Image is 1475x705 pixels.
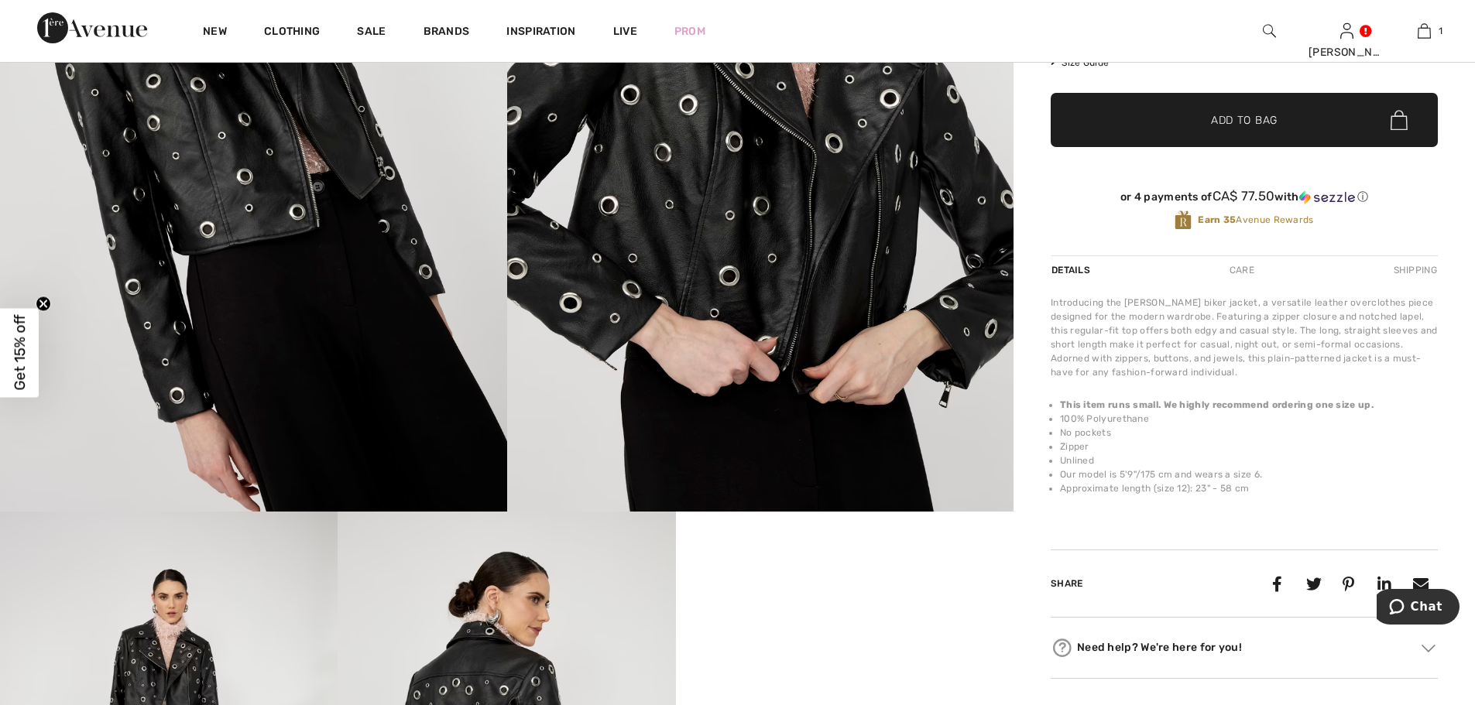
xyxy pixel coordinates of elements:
[264,25,320,41] a: Clothing
[1051,189,1438,210] div: or 4 payments ofCA$ 77.50withSezzle Click to learn more about Sezzle
[1060,440,1438,453] li: Zipper
[1418,22,1431,40] img: My Bag
[357,25,386,41] a: Sale
[1439,24,1442,38] span: 1
[1051,189,1438,204] div: or 4 payments of with
[1211,112,1278,128] span: Add to Bag
[1051,256,1094,284] div: Details
[1051,296,1438,379] div: Introducing the [PERSON_NAME] biker jacket, a versatile leather overclothes piece designed for th...
[11,315,29,391] span: Get 15% off
[1299,190,1355,204] img: Sezzle
[1060,481,1438,495] li: Approximate length (size 12): 23" - 58 cm
[1390,256,1438,284] div: Shipping
[1060,426,1438,440] li: No pockets
[1391,110,1408,130] img: Bag.svg
[1060,453,1438,467] li: Unlined
[1175,210,1192,231] img: Avenue Rewards
[1213,188,1275,204] span: CA$ 77.50
[1051,636,1438,659] div: Need help? We're here for you!
[1340,22,1353,40] img: My Info
[424,25,470,41] a: Brands
[1263,22,1276,40] img: search the website
[203,25,227,41] a: New
[674,23,705,39] a: Prom
[1309,44,1384,60] div: [PERSON_NAME]
[1060,467,1438,481] li: Our model is 5'9"/175 cm and wears a size 6.
[1377,589,1460,628] iframe: Opens a widget where you can chat to one of our agents
[1060,399,1374,410] strong: This item runs small. We highly recommend ordering one size up.
[1198,213,1313,227] span: Avenue Rewards
[1198,214,1236,225] strong: Earn 35
[1051,56,1109,70] span: Size Guide
[36,296,51,311] button: Close teaser
[1051,93,1438,147] button: Add to Bag
[1422,644,1436,652] img: Arrow2.svg
[1051,578,1083,589] span: Share
[676,512,1014,680] video: Your browser does not support the video tag.
[1060,412,1438,426] li: 100% Polyurethane
[1216,256,1267,284] div: Care
[1340,23,1353,38] a: Sign In
[1386,22,1462,40] a: 1
[506,25,575,41] span: Inspiration
[613,23,637,39] a: Live
[37,12,147,43] img: 1ère Avenue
